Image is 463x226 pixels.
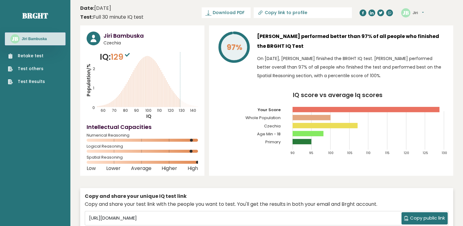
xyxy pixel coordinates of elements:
[87,145,198,148] span: Logical Reasoning
[100,51,131,63] p: IQ:
[80,5,94,12] b: Date:
[257,54,447,80] p: On [DATE], [PERSON_NAME] finished the BRGHT IQ test. [PERSON_NAME] performed better overall than ...
[85,201,449,208] div: Copy and share your test link with the people you want to test. You'll get the results in both yo...
[80,13,144,21] div: Full 30 minute IQ test
[80,5,111,12] time: [DATE]
[145,108,151,113] tspan: 100
[12,35,18,42] text: JB
[264,123,281,129] tspan: Czechia
[257,131,281,137] tspan: Age Min - 18
[401,212,448,224] button: Copy public link
[213,9,245,16] span: Download PDF
[290,151,295,155] tspan: 90
[8,66,45,72] a: Test others
[328,151,334,155] tspan: 100
[103,40,198,46] span: Czechia
[168,108,174,113] tspan: 120
[257,107,281,113] tspan: Your Score
[87,123,198,131] h4: Intellectual Capacities
[101,108,106,113] tspan: 60
[93,85,94,91] tspan: 1
[227,42,242,53] tspan: 97%
[265,139,281,145] tspan: Primary
[85,64,92,96] tspan: Population/%
[92,105,95,110] tspan: 0
[202,7,251,18] a: Download PDF
[442,151,447,155] tspan: 130
[134,108,139,113] tspan: 90
[179,108,185,113] tspan: 130
[85,193,449,200] div: Copy and share your unique IQ test link
[293,91,383,99] tspan: IQ score vs average Iq scores
[157,108,162,113] tspan: 110
[103,32,198,40] h3: Jiri Bambuska
[403,9,409,16] text: JB
[385,151,390,155] tspan: 115
[8,53,45,59] a: Retake test
[112,108,117,113] tspan: 70
[80,13,93,21] b: Test:
[309,151,314,155] tspan: 95
[22,11,48,21] a: Brght
[188,167,198,170] span: High
[245,115,281,121] tspan: Whole Population
[87,156,198,159] span: Spatial Reasoning
[106,167,121,170] span: Lower
[87,134,198,137] span: Numerical Reasoning
[162,167,177,170] span: Higher
[111,51,131,62] span: 129
[190,108,196,113] tspan: 140
[8,78,45,85] a: Test Results
[146,113,151,120] tspan: IQ
[347,151,353,155] tspan: 105
[87,167,96,170] span: Low
[413,10,424,16] button: Jiri
[366,151,371,155] tspan: 110
[257,32,447,51] h3: [PERSON_NAME] performed better than 97% of all people who finished the BRGHT IQ Test
[423,151,428,155] tspan: 125
[131,167,151,170] span: Average
[123,108,128,113] tspan: 80
[410,215,445,222] span: Copy public link
[93,66,95,71] tspan: 2
[22,36,47,41] h3: Jiri Bambuska
[404,151,409,155] tspan: 120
